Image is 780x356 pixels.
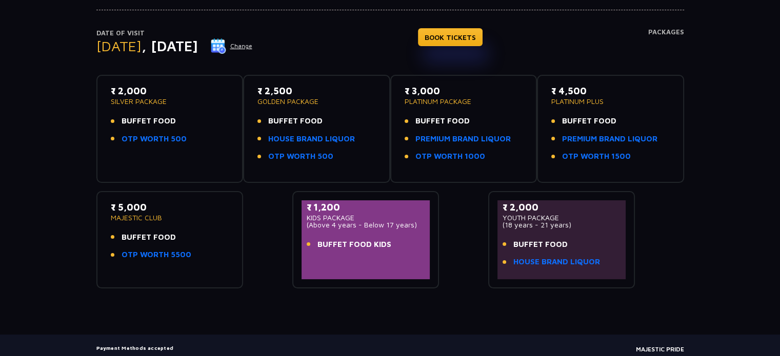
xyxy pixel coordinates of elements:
[551,84,670,98] p: ₹ 4,500
[111,84,229,98] p: ₹ 2,000
[122,133,187,145] a: OTP WORTH 500
[122,232,176,243] span: BUFFET FOOD
[257,84,376,98] p: ₹ 2,500
[307,221,425,228] p: (Above 4 years - Below 17 years)
[257,98,376,105] p: GOLDEN PACKAGE
[415,115,470,127] span: BUFFET FOOD
[111,98,229,105] p: SILVER PACKAGE
[317,239,391,250] span: BUFFET FOOD KIDS
[503,200,621,214] p: ₹ 2,000
[405,98,523,105] p: PLATINUM PACKAGE
[111,200,229,214] p: ₹ 5,000
[503,221,621,228] p: (18 years - 21 years)
[142,37,198,54] span: , [DATE]
[111,214,229,221] p: MAJESTIC CLUB
[648,28,684,65] h4: Packages
[415,151,485,162] a: OTP WORTH 1000
[562,151,631,162] a: OTP WORTH 1500
[96,37,142,54] span: [DATE]
[96,345,274,351] h5: Payment Methods accepted
[513,256,600,268] a: HOUSE BRAND LIQUOR
[268,151,333,162] a: OTP WORTH 500
[268,115,323,127] span: BUFFET FOOD
[551,98,670,105] p: PLATINUM PLUS
[562,133,657,145] a: PREMIUM BRAND LIQUOR
[562,115,616,127] span: BUFFET FOOD
[210,38,253,54] button: Change
[513,239,568,250] span: BUFFET FOOD
[503,214,621,221] p: YOUTH PACKAGE
[122,249,191,261] a: OTP WORTH 5500
[122,115,176,127] span: BUFFET FOOD
[307,200,425,214] p: ₹ 1,200
[405,84,523,98] p: ₹ 3,000
[96,28,253,38] p: Date of Visit
[307,214,425,221] p: KIDS PACKAGE
[418,28,483,46] a: BOOK TICKETS
[268,133,355,145] a: HOUSE BRAND LIQUOR
[415,133,511,145] a: PREMIUM BRAND LIQUOR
